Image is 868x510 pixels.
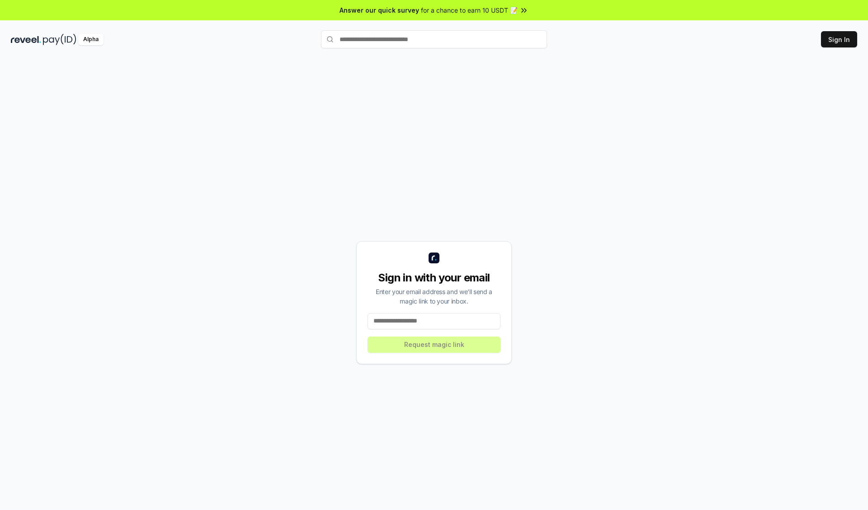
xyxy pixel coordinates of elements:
img: logo_small [429,253,439,263]
img: pay_id [43,34,76,45]
div: Alpha [78,34,104,45]
div: Enter your email address and we’ll send a magic link to your inbox. [368,287,500,306]
img: reveel_dark [11,34,41,45]
span: Answer our quick survey [340,5,419,15]
span: for a chance to earn 10 USDT 📝 [421,5,518,15]
button: Sign In [821,31,857,47]
div: Sign in with your email [368,271,500,285]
